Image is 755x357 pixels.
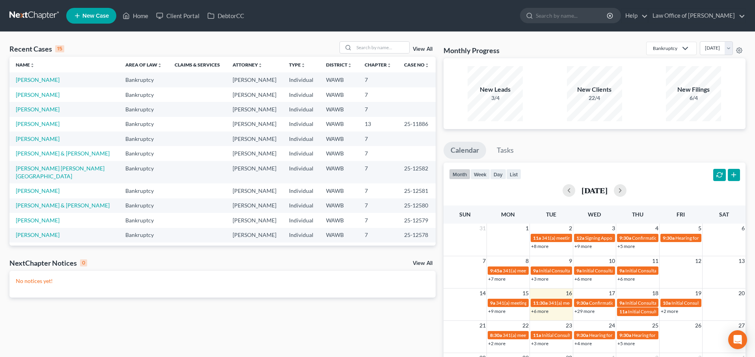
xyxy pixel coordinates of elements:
td: 25-12578 [398,228,436,242]
td: Bankruptcy [119,161,168,183]
td: 25-12579 [398,213,436,228]
span: Sat [719,211,729,218]
span: 25 [651,321,659,330]
i: unfold_more [425,63,429,68]
td: [PERSON_NAME] [226,183,283,198]
a: Case Nounfold_more [404,62,429,68]
span: Initial Consultation Appointment [625,300,693,306]
span: 8:30a [490,332,502,338]
span: 7 [482,256,487,266]
td: Individual [283,131,320,146]
span: 9a [490,300,495,306]
i: unfold_more [347,63,352,68]
td: [PERSON_NAME] [226,242,283,257]
button: day [490,169,506,179]
td: Individual [283,146,320,161]
td: WAWB [320,242,358,257]
td: 25-42231 [398,242,436,257]
i: unfold_more [301,63,306,68]
td: Individual [283,117,320,131]
span: Signing Appointment Date for [PERSON_NAME] [585,235,684,241]
span: 9:45a [490,268,502,274]
div: 15 [55,45,64,52]
a: Area of Lawunfold_more [125,62,162,68]
span: 8 [525,256,529,266]
td: [PERSON_NAME] [226,72,283,87]
a: +9 more [574,243,592,249]
span: 31 [479,224,487,233]
a: +5 more [617,243,635,249]
span: 16 [565,289,573,298]
a: +2 more [488,340,505,346]
a: +9 more [488,308,505,314]
a: [PERSON_NAME] [16,187,60,194]
a: +6 more [574,276,592,282]
a: Help [621,9,648,23]
td: Bankruptcy [119,183,168,198]
a: Home [119,9,152,23]
span: Confirmation hearing for [PERSON_NAME] [632,235,721,241]
div: 22/4 [567,94,622,102]
span: 1 [525,224,529,233]
td: WAWB [320,198,358,213]
span: 11a [533,235,541,241]
span: 6 [741,224,746,233]
a: +5 more [617,340,635,346]
td: 7 [358,146,398,161]
span: Hearing for [PERSON_NAME] & [PERSON_NAME] [589,332,692,338]
a: [PERSON_NAME] & [PERSON_NAME] [16,150,110,157]
span: New Case [82,13,109,19]
a: [PERSON_NAME] [16,106,60,113]
span: Wed [588,211,601,218]
td: [PERSON_NAME] [226,102,283,117]
h3: Monthly Progress [444,46,500,55]
span: 4 [654,224,659,233]
td: 7 [358,213,398,228]
td: 25-12580 [398,198,436,213]
td: 25-12582 [398,161,436,183]
span: 15 [522,289,529,298]
a: +3 more [531,340,548,346]
span: Hearing for [PERSON_NAME] [675,235,737,241]
a: +2 more [661,308,678,314]
td: 13 [358,242,398,257]
td: 7 [358,102,398,117]
span: 21 [479,321,487,330]
td: 25-12581 [398,183,436,198]
td: WAWB [320,161,358,183]
a: [PERSON_NAME] [16,217,60,224]
div: NextChapter Notices [9,258,87,268]
a: +6 more [617,276,635,282]
span: 11:30a [533,300,548,306]
span: 23 [565,321,573,330]
td: Bankruptcy [119,213,168,228]
span: 11a [619,309,627,314]
a: [PERSON_NAME] [16,135,60,142]
td: [PERSON_NAME] [226,198,283,213]
a: [PERSON_NAME] [16,231,60,238]
a: Law Office of [PERSON_NAME] [649,9,745,23]
a: Districtunfold_more [326,62,352,68]
input: Search by name... [354,42,409,53]
span: 10 [608,256,616,266]
input: Search by name... [536,8,608,23]
span: 11a [533,332,541,338]
td: WAWB [320,87,358,102]
div: New Filings [666,85,721,94]
span: 13 [738,256,746,266]
a: +6 more [531,308,548,314]
td: Individual [283,72,320,87]
span: 2 [568,224,573,233]
a: [PERSON_NAME] [PERSON_NAME][GEOGRAPHIC_DATA] [16,165,104,179]
td: 13 [358,117,398,131]
td: Bankruptcy [119,102,168,117]
i: unfold_more [387,63,391,68]
td: Bankruptcy [119,198,168,213]
span: 10a [663,300,671,306]
span: 27 [738,321,746,330]
span: Tue [546,211,556,218]
span: 9:30a [576,300,588,306]
td: WAWB [320,131,358,146]
td: Bankruptcy [119,228,168,242]
td: WAWB [320,117,358,131]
